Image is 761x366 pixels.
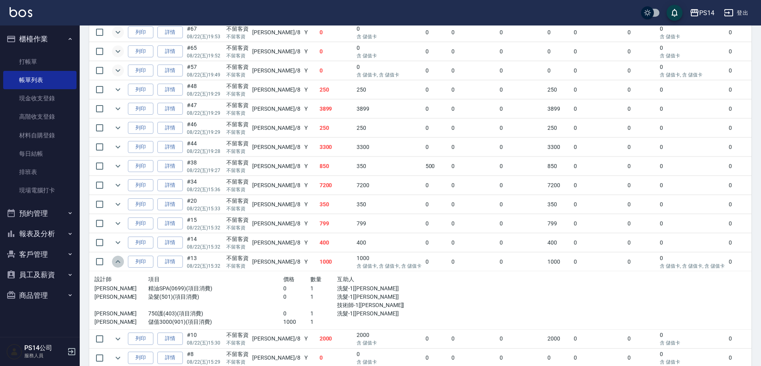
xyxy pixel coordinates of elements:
button: expand row [112,103,124,115]
td: 0 [572,100,625,118]
td: 7200 [318,176,355,195]
a: 打帳單 [3,53,76,71]
p: 不留客資 [226,224,249,231]
a: 詳情 [157,141,183,153]
td: 1000 [318,252,355,271]
td: 0 [498,252,546,271]
td: 0 [449,214,498,233]
p: 含 儲值卡 [660,52,724,59]
button: 客戶管理 [3,244,76,265]
td: 799 [355,214,423,233]
td: 3899 [318,100,355,118]
p: 不留客資 [226,148,249,155]
p: 08/22 (五) 15:33 [187,205,222,212]
td: 0 [498,195,546,214]
td: 0 [318,42,355,61]
td: 0 [498,233,546,252]
td: 0 [498,214,546,233]
td: 0 [626,176,658,195]
p: 08/22 (五) 19:29 [187,110,222,117]
td: 0 [424,42,450,61]
p: 1 [310,293,337,301]
td: [PERSON_NAME] /8 [250,119,302,137]
td: [PERSON_NAME] /8 [250,252,302,271]
td: 0 [449,42,498,61]
div: 不留客資 [226,63,249,71]
a: 現場電腦打卡 [3,181,76,200]
td: #38 [185,157,224,176]
td: 0 [626,119,658,137]
td: 0 [449,195,498,214]
img: Person [6,344,22,360]
td: 0 [498,42,546,61]
button: 列印 [128,179,153,192]
button: 登出 [721,6,751,20]
p: 不留客資 [226,243,249,251]
p: 不留客資 [226,186,249,193]
td: 0 [498,61,546,80]
td: 0 [572,23,625,42]
td: Y [302,119,318,137]
td: [PERSON_NAME] /8 [250,61,302,80]
p: [PERSON_NAME] [94,293,148,301]
td: 400 [355,233,423,252]
td: Y [302,176,318,195]
td: 250 [355,80,423,99]
td: 0 [498,23,546,42]
td: 0 [449,233,498,252]
td: 799 [545,214,572,233]
button: 列印 [128,237,153,249]
td: 0 [626,252,658,271]
button: expand row [112,333,124,345]
button: PS14 [686,5,718,21]
td: 7200 [545,176,572,195]
td: 3899 [355,100,423,118]
p: 含 儲值卡, 含 儲值卡, 含 儲值卡 [660,262,724,270]
td: 0 [424,214,450,233]
a: 詳情 [157,103,183,115]
td: [PERSON_NAME] /8 [250,138,302,157]
td: 0 [424,80,450,99]
button: 列印 [128,26,153,39]
button: save [667,5,683,21]
td: 0 [658,100,726,118]
button: 列印 [128,256,153,268]
td: Y [302,233,318,252]
td: #15 [185,214,224,233]
td: 0 [449,138,498,157]
p: 0 [283,293,310,301]
td: [PERSON_NAME] /8 [250,23,302,42]
p: 不留客資 [226,71,249,78]
p: 08/22 (五) 15:36 [187,186,222,193]
td: Y [302,252,318,271]
p: 技術師-1[[PERSON_NAME]] [337,301,418,309]
p: 染髮(501)(項目消費) [148,293,283,301]
button: 列印 [128,84,153,96]
div: 不留客資 [226,139,249,148]
td: 0 [318,61,355,80]
td: 0 [658,157,726,176]
button: 列印 [128,217,153,230]
span: 項目 [148,276,160,282]
td: 0 [572,195,625,214]
td: 0 [658,138,726,157]
td: 0 [424,61,450,80]
td: 0 [658,80,726,99]
div: 不留客資 [226,101,249,110]
td: 0 [424,233,450,252]
td: 0 [572,233,625,252]
td: 0 [449,252,498,271]
button: 列印 [128,333,153,345]
td: 0 [424,23,450,42]
td: 3899 [545,100,572,118]
p: 08/22 (五) 19:53 [187,33,222,40]
td: 0 [545,23,572,42]
td: 0 [658,233,726,252]
td: 850 [318,157,355,176]
a: 材料自購登錄 [3,126,76,145]
div: 不留客資 [226,216,249,224]
td: 0 [572,138,625,157]
p: 0 [283,284,310,293]
td: 0 [355,23,423,42]
p: [PERSON_NAME] [94,309,148,318]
